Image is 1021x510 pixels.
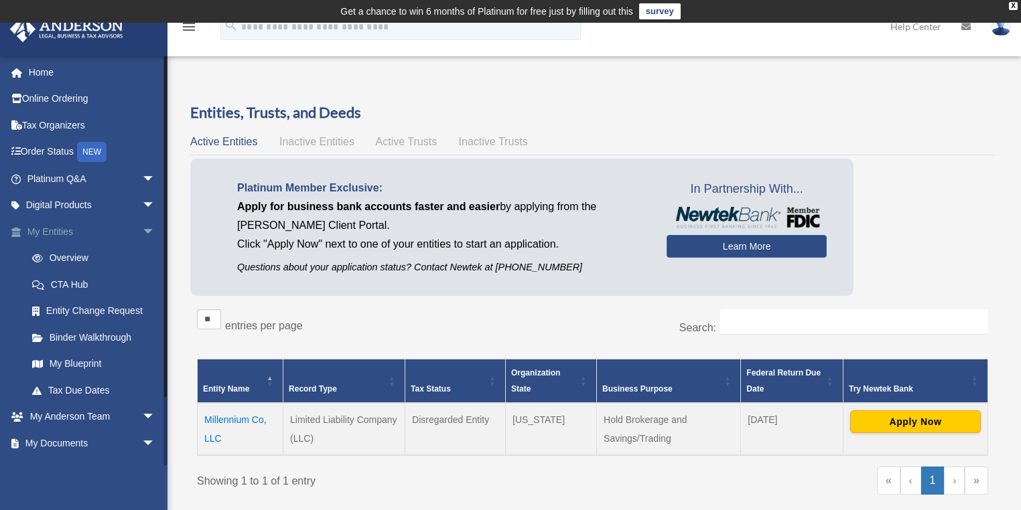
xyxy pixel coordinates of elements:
[602,384,673,394] span: Business Purpose
[639,3,681,19] a: survey
[9,165,176,192] a: Platinum Q&Aarrow_drop_down
[849,381,967,397] div: Try Newtek Bank
[405,403,506,455] td: Disregarded Entity
[9,192,176,219] a: Digital Productsarrow_drop_down
[667,235,827,258] a: Learn More
[405,359,506,403] th: Tax Status: Activate to sort
[19,298,176,325] a: Entity Change Request
[9,139,176,166] a: Order StatusNEW
[19,351,176,377] a: My Blueprint
[237,179,646,197] p: Platinum Member Exclusive:
[843,359,988,403] th: Try Newtek Bank : Activate to sort
[506,403,597,455] td: [US_STATE]
[19,324,176,351] a: Binder Walkthrough
[283,359,405,403] th: Record Type: Activate to sort
[77,142,107,162] div: NEW
[190,136,257,147] span: Active Entities
[289,384,337,394] span: Record Type
[9,218,176,245] a: My Entitiesarrow_drop_down
[237,197,646,235] p: by applying from the [PERSON_NAME] Client Portal.
[673,207,820,228] img: NewtekBankLogoSM.png
[877,466,900,495] a: First
[237,235,646,254] p: Click "Apply Now" next to one of your entities to start an application.
[198,403,283,455] td: Millennium Co, LLC
[142,430,169,457] span: arrow_drop_down
[181,19,197,35] i: menu
[1009,2,1018,10] div: close
[142,218,169,246] span: arrow_drop_down
[411,384,451,394] span: Tax Status
[279,136,354,147] span: Inactive Entities
[19,377,176,404] a: Tax Due Dates
[237,201,500,212] span: Apply for business bank accounts faster and easier
[597,403,741,455] td: Hold Brokerage and Savings/Trading
[142,192,169,220] span: arrow_drop_down
[667,179,827,200] span: In Partnership With...
[142,404,169,431] span: arrow_drop_down
[198,359,283,403] th: Entity Name: Activate to invert sorting
[511,368,560,394] span: Organization State
[9,112,176,139] a: Tax Organizers
[9,404,176,430] a: My Anderson Teamarrow_drop_down
[991,17,1011,36] img: User Pic
[376,136,437,147] span: Active Trusts
[203,384,249,394] span: Entity Name
[142,165,169,193] span: arrow_drop_down
[225,320,303,331] label: entries per page
[9,59,176,86] a: Home
[190,102,995,123] h3: Entities, Trusts, and Deeds
[850,410,981,433] button: Apply Now
[224,18,239,33] i: search
[197,466,583,491] div: Showing 1 to 1 of 1 entry
[746,368,821,394] span: Federal Return Due Date
[19,245,169,272] a: Overview
[237,259,646,276] p: Questions about your application status? Contact Newtek at [PHONE_NUMBER]
[340,3,633,19] div: Get a chance to win 6 months of Platinum for free just by filling out this
[459,136,528,147] span: Inactive Trusts
[142,456,169,484] span: arrow_drop_down
[741,403,843,455] td: [DATE]
[741,359,843,403] th: Federal Return Due Date: Activate to sort
[181,23,197,35] a: menu
[679,322,716,333] label: Search:
[597,359,741,403] th: Business Purpose: Activate to sort
[283,403,405,455] td: Limited Liability Company (LLC)
[9,86,176,112] a: Online Ordering
[506,359,597,403] th: Organization State: Activate to sort
[9,430,176,456] a: My Documentsarrow_drop_down
[9,456,176,483] a: Online Learningarrow_drop_down
[19,271,176,298] a: CTA Hub
[6,16,127,42] img: Anderson Advisors Platinum Portal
